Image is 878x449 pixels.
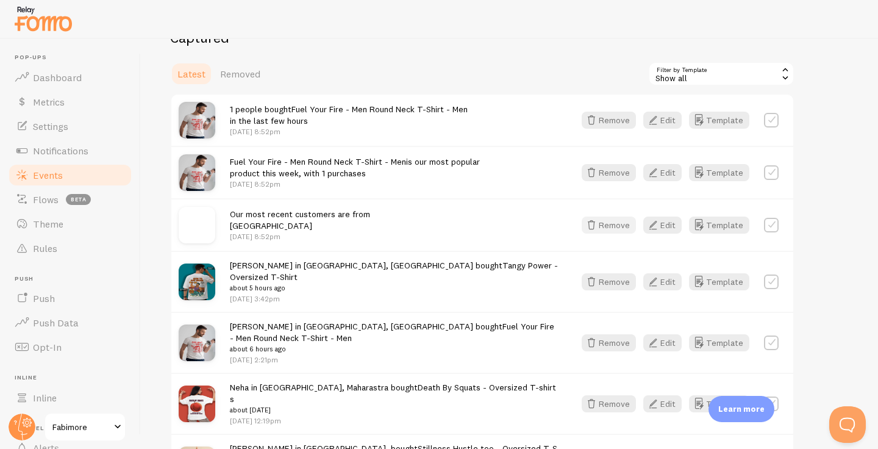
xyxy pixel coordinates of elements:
a: Edit [643,217,689,234]
span: Fabimore [52,420,110,434]
span: Neha in [GEOGRAPHIC_DATA], Maharastra bought [230,382,560,416]
span: Pop-ups [15,54,133,62]
a: Tangy Power - Oversized T-Shirt [230,260,558,282]
span: is our most popular product this week, with 1 purchases [230,156,480,179]
span: Removed [220,68,260,80]
a: Latest [170,62,213,86]
a: Edit [643,112,689,129]
button: Template [689,334,749,351]
a: Metrics [7,90,133,114]
span: Inline [33,392,57,404]
button: Remove [582,217,636,234]
p: Learn more [718,403,765,415]
a: Rules [7,236,133,260]
img: DeathBySquats-OversizedT-shirtsW_small.png [179,386,215,422]
a: Flows beta [7,187,133,212]
a: Fuel Your Fire - Men Round Neck T-Shirt - Men [291,104,468,115]
small: about 5 hours ago [230,282,560,293]
button: Edit [643,273,682,290]
a: Settings [7,114,133,138]
span: Flows [33,193,59,206]
button: Edit [643,112,682,129]
p: [DATE] 8:52pm [230,231,370,242]
button: Template [689,273,749,290]
button: Edit [643,164,682,181]
button: Remove [582,334,636,351]
span: Notifications [33,145,88,157]
button: Template [689,112,749,129]
img: fomo-relay-logo-orange.svg [13,3,74,34]
a: Edit [643,395,689,412]
button: Remove [582,112,636,129]
span: Rules [33,242,57,254]
span: Metrics [33,96,65,108]
a: Events [7,163,133,187]
button: Edit [643,395,682,412]
button: Edit [643,217,682,234]
a: Dashboard [7,65,133,90]
a: Push Data [7,311,133,335]
img: FuelYourFire-MenRoundNeckT-Shirt-White_small.png [179,325,215,361]
a: Edit [643,273,689,290]
span: Settings [33,120,68,132]
p: [DATE] 2:21pm [230,354,560,365]
img: FuelYourFire-MenRoundNeckT-Shirt-White_small.png [179,154,215,191]
a: Edit [643,164,689,181]
a: Theme [7,212,133,236]
a: Edit [643,334,689,351]
a: Fuel Your Fire - Men Round Neck T-Shirt - Men [230,321,554,343]
button: Remove [582,395,636,412]
span: Events [33,169,63,181]
p: [DATE] 3:42pm [230,293,560,304]
span: [PERSON_NAME] in [GEOGRAPHIC_DATA], [GEOGRAPHIC_DATA] bought [230,321,560,355]
a: Fuel Your Fire - Men Round Neck T-Shirt - Men [230,156,406,167]
span: Dashboard [33,71,82,84]
a: Death By Squats - Oversized T-shirts [230,382,556,404]
a: Removed [213,62,268,86]
span: Our most recent customers are from [GEOGRAPHIC_DATA] [230,209,370,231]
div: Learn more [708,396,774,422]
p: [DATE] 8:52pm [230,126,468,137]
small: about 6 hours ago [230,343,560,354]
span: beta [66,194,91,205]
button: Edit [643,334,682,351]
span: Push Data [33,317,79,329]
span: Opt-In [33,341,62,353]
span: [PERSON_NAME] in [GEOGRAPHIC_DATA], [GEOGRAPHIC_DATA] bought [230,260,560,294]
img: FuelYourFire-MenRoundNeckT-Shirt-White_small.png [179,102,215,138]
span: Latest [177,68,205,80]
button: Template [689,164,749,181]
img: no_image.svg [179,207,215,243]
a: Inline [7,386,133,410]
a: Opt-In [7,335,133,359]
img: TangyPower-OversizedT-Shirt_small.png [179,264,215,300]
iframe: Help Scout Beacon - Open [829,406,866,443]
button: Remove [582,164,636,181]
small: about [DATE] [230,404,560,415]
p: [DATE] 12:19pm [230,415,560,426]
button: Template [689,395,749,412]
a: Notifications [7,138,133,163]
span: Inline [15,374,133,382]
span: Push [33,292,55,304]
span: 1 people bought in the last few hours [230,104,468,126]
a: Push [7,286,133,311]
span: Theme [33,218,63,230]
span: Push [15,275,133,283]
p: [DATE] 8:52pm [230,179,480,189]
button: Remove [582,273,636,290]
button: Template [689,217,749,234]
a: Fabimore [44,412,126,442]
div: Show all [648,62,794,86]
